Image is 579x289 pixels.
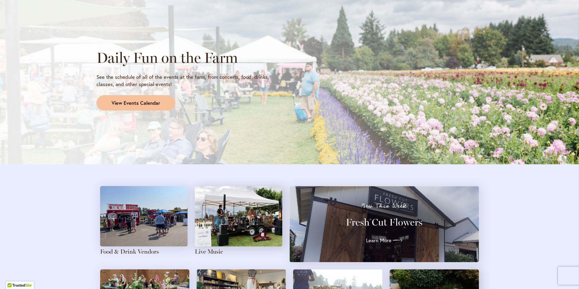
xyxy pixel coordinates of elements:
[112,100,160,107] span: View Events Calendar
[195,248,223,255] a: Live Music
[195,186,282,246] img: A four-person band plays with a field of pink dahlias in the background
[300,203,468,209] p: New This Week
[96,95,175,111] a: View Events Calendar
[366,236,402,245] a: Learn More
[300,216,468,228] h3: Fresh Cut Flowers
[100,186,188,246] img: Attendees gather around food trucks on a sunny day at the farm
[100,248,159,255] a: Food & Drink Vendors
[366,237,391,244] span: Learn More
[96,73,284,88] p: See the schedule of all of the events at the farm, from concerts, food, drinks, classes, and othe...
[96,49,284,66] h2: Daily Fun on the Farm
